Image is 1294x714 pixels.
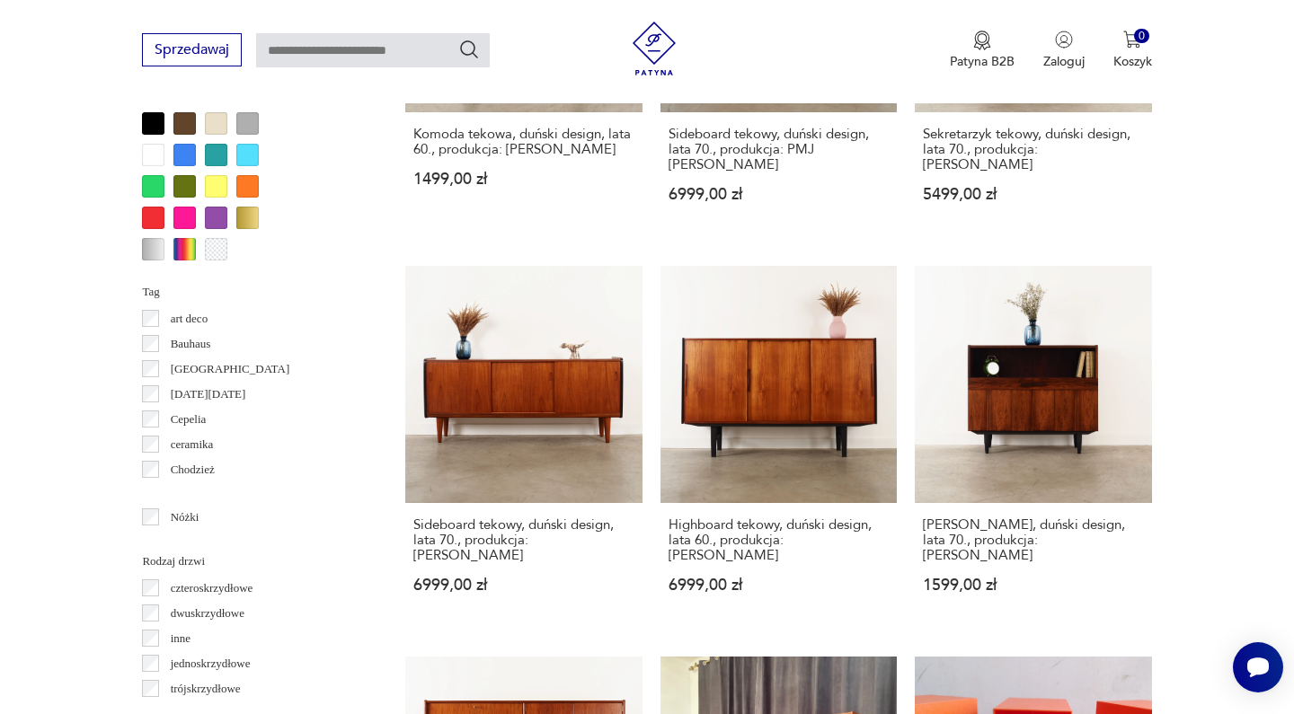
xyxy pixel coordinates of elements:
[171,654,251,674] p: jednoskrzydłowe
[171,435,214,454] p: ceramika
[413,172,634,187] p: 1499,00 zł
[413,127,634,157] h3: Komoda tekowa, duński design, lata 60., produkcja: [PERSON_NAME]
[1123,31,1141,48] img: Ikona koszyka
[171,410,207,429] p: Cepelia
[660,266,897,627] a: Highboard tekowy, duński design, lata 60., produkcja: DaniaHighboard tekowy, duński design, lata ...
[1113,53,1152,70] p: Koszyk
[627,22,681,75] img: Patyna - sklep z meblami i dekoracjami vintage
[950,31,1015,70] button: Patyna B2B
[171,359,290,379] p: [GEOGRAPHIC_DATA]
[923,517,1143,563] h3: [PERSON_NAME], duński design, lata 70., produkcja: [PERSON_NAME]
[142,33,242,66] button: Sprzedawaj
[915,266,1151,627] a: Szafka palisandrowa, duński design, lata 70., produkcja: Dania[PERSON_NAME], duński design, lata ...
[923,127,1143,172] h3: Sekretarzyk tekowy, duński design, lata 70., produkcja: [PERSON_NAME]
[171,629,191,648] p: inne
[171,604,244,623] p: dwuskrzydłowe
[142,282,362,302] p: Tag
[171,578,253,598] p: czteroskrzydłowe
[142,551,362,571] p: Rodzaj drzwi
[458,39,480,60] button: Szukaj
[1233,642,1283,692] iframe: Smartsupp widget button
[413,517,634,563] h3: Sideboard tekowy, duński design, lata 70., produkcja: [PERSON_NAME]
[171,460,215,480] p: Chodzież
[669,517,889,563] h3: Highboard tekowy, duński design, lata 60., produkcja: [PERSON_NAME]
[1043,53,1085,70] p: Zaloguj
[142,45,242,57] a: Sprzedawaj
[669,577,889,593] p: 6999,00 zł
[171,507,199,527] p: Nóżki
[950,53,1015,70] p: Patyna B2B
[405,266,642,627] a: Sideboard tekowy, duński design, lata 70., produkcja: DaniaSideboard tekowy, duński design, lata ...
[923,577,1143,593] p: 1599,00 zł
[1043,31,1085,70] button: Zaloguj
[950,31,1015,70] a: Ikona medaluPatyna B2B
[171,309,208,329] p: art deco
[171,485,214,505] p: Ćmielów
[171,334,211,354] p: Bauhaus
[923,187,1143,202] p: 5499,00 zł
[973,31,991,50] img: Ikona medalu
[1113,31,1152,70] button: 0Koszyk
[171,679,241,699] p: trójskrzydłowe
[171,384,246,404] p: [DATE][DATE]
[1134,29,1149,44] div: 0
[1055,31,1073,48] img: Ikonka użytkownika
[669,187,889,202] p: 6999,00 zł
[669,127,889,172] h3: Sideboard tekowy, duński design, lata 70., produkcja: PMJ [PERSON_NAME]
[413,577,634,593] p: 6999,00 zł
